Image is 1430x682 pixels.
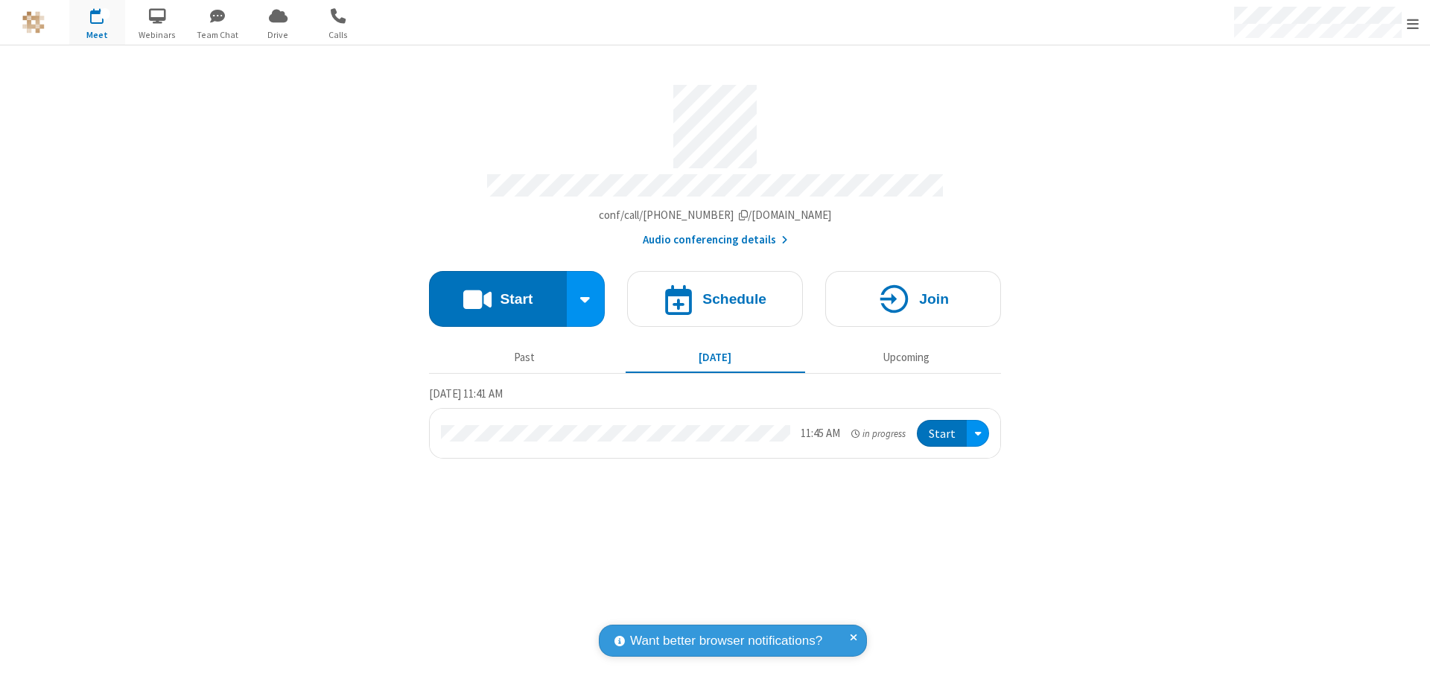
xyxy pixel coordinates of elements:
[917,420,967,447] button: Start
[429,385,1001,459] section: Today's Meetings
[627,271,803,327] button: Schedule
[816,343,996,372] button: Upcoming
[311,28,366,42] span: Calls
[69,28,125,42] span: Meet
[500,292,533,306] h4: Start
[851,427,906,441] em: in progress
[22,11,45,34] img: QA Selenium DO NOT DELETE OR CHANGE
[130,28,185,42] span: Webinars
[567,271,606,327] div: Start conference options
[801,425,840,442] div: 11:45 AM
[825,271,1001,327] button: Join
[919,292,949,306] h4: Join
[702,292,766,306] h4: Schedule
[1393,643,1419,672] iframe: Chat
[250,28,306,42] span: Drive
[630,631,822,651] span: Want better browser notifications?
[643,232,788,249] button: Audio conferencing details
[429,74,1001,249] section: Account details
[429,386,503,401] span: [DATE] 11:41 AM
[435,343,614,372] button: Past
[599,207,832,224] button: Copy my meeting room linkCopy my meeting room link
[190,28,246,42] span: Team Chat
[967,420,989,447] div: Open menu
[599,208,832,222] span: Copy my meeting room link
[101,8,110,19] div: 1
[429,271,567,327] button: Start
[626,343,805,372] button: [DATE]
